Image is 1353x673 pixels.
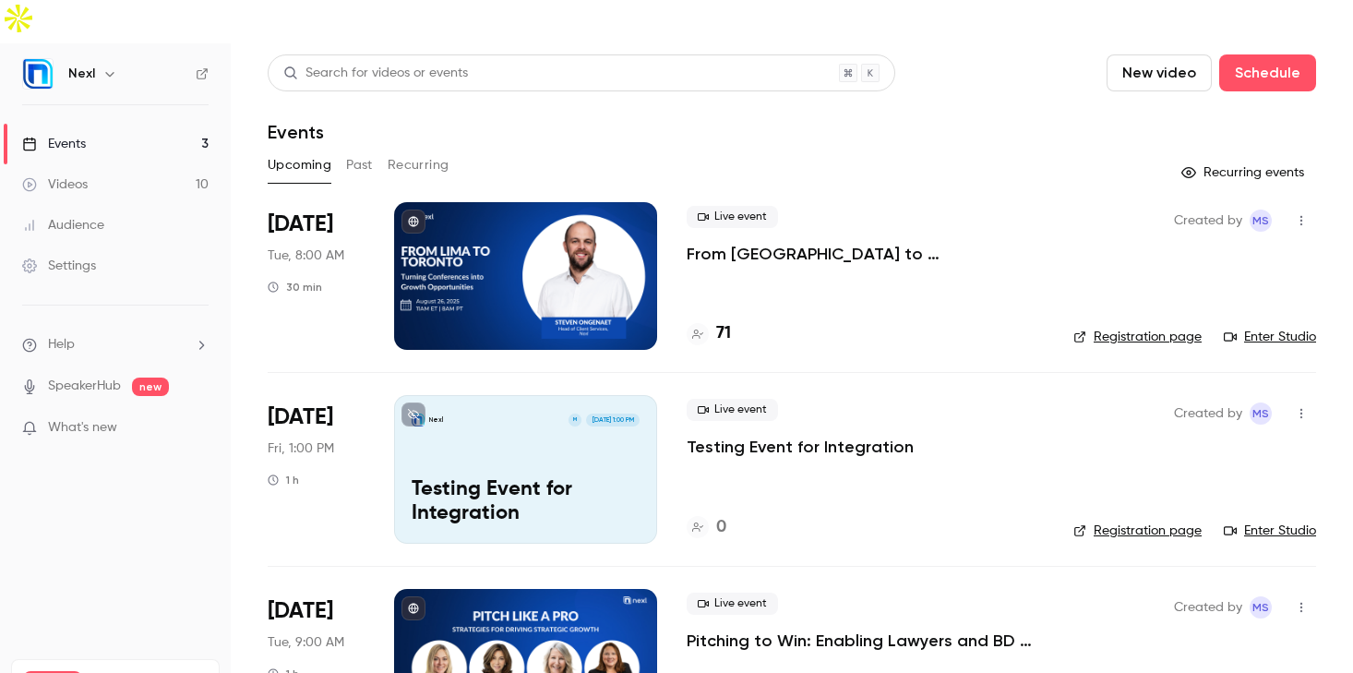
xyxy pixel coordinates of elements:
[1174,596,1242,619] span: Created by
[687,436,914,458] a: Testing Event for Integration
[1173,158,1316,187] button: Recurring events
[1073,328,1202,346] a: Registration page
[268,210,333,239] span: [DATE]
[268,280,322,294] div: 30 min
[1250,210,1272,232] span: Melissa Strauss
[687,630,1044,652] a: Pitching to Win: Enabling Lawyers and BD Teams for Growth
[268,473,299,487] div: 1 h
[346,150,373,180] button: Past
[48,418,117,438] span: What's new
[716,321,731,346] h4: 71
[429,415,443,425] p: Nexl
[586,414,639,427] span: [DATE] 1:00 PM
[22,335,209,355] li: help-dropdown-opener
[268,403,333,432] span: [DATE]
[22,257,96,275] div: Settings
[1174,210,1242,232] span: Created by
[132,378,169,396] span: new
[268,150,331,180] button: Upcoming
[687,243,1044,265] a: From [GEOGRAPHIC_DATA] to [GEOGRAPHIC_DATA]: Turning Conferences into Growth Opportunities
[1174,403,1242,425] span: Created by
[1073,522,1202,540] a: Registration page
[48,377,121,396] a: SpeakerHub
[283,64,468,83] div: Search for videos or events
[1252,596,1269,619] span: MS
[412,478,640,526] p: Testing Event for Integration
[687,593,778,615] span: Live event
[268,202,365,350] div: Aug 26 Tue, 10:00 AM (America/Chicago)
[687,399,778,421] span: Live event
[186,420,209,437] iframe: Noticeable Trigger
[394,395,657,543] a: Testing Event for IntegrationNexlM[DATE] 1:00 PMTesting Event for Integration
[268,121,324,143] h1: Events
[22,175,88,194] div: Videos
[1224,328,1316,346] a: Enter Studio
[48,335,75,355] span: Help
[268,439,334,458] span: Fri, 1:00 PM
[1224,522,1316,540] a: Enter Studio
[23,59,53,89] img: Nexl
[268,633,344,652] span: Tue, 9:00 AM
[22,216,104,234] div: Audience
[687,321,731,346] a: 71
[68,65,95,83] h6: Nexl
[388,150,449,180] button: Recurring
[1252,210,1269,232] span: MS
[268,246,344,265] span: Tue, 8:00 AM
[1250,403,1272,425] span: Melissa Strauss
[1107,54,1212,91] button: New video
[22,135,86,153] div: Events
[687,206,778,228] span: Live event
[268,395,365,543] div: Aug 29 Fri, 3:00 PM (America/Chicago)
[1219,54,1316,91] button: Schedule
[687,515,726,540] a: 0
[568,413,582,427] div: M
[1252,403,1269,425] span: MS
[1250,596,1272,619] span: Melissa Strauss
[268,596,333,626] span: [DATE]
[716,515,726,540] h4: 0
